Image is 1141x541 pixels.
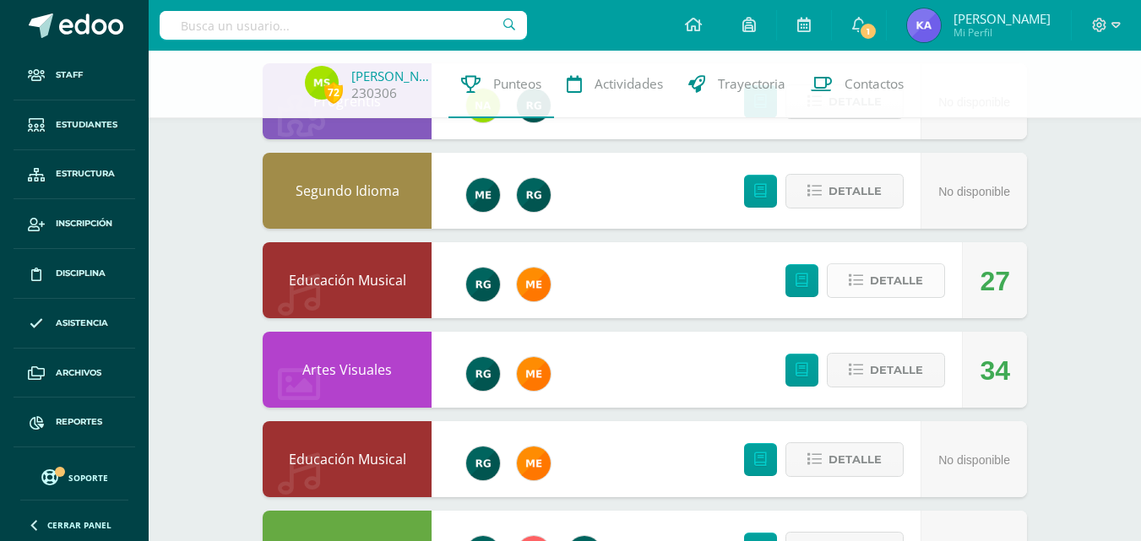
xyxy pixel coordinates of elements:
a: Soporte [20,465,128,488]
a: Educación Musical [289,271,406,289]
a: 230306 [351,84,397,102]
a: Artes Visuales [302,360,392,379]
span: No disponible [938,453,1010,467]
span: Staff [56,68,83,82]
a: Actividades [554,51,676,118]
span: Trayectoria [718,75,785,93]
img: 519d614acbf891c95c6aaddab0d90d84.png [907,8,941,42]
img: e5319dee200a4f57f0a5ff00aaca67bb.png [466,178,500,212]
span: Soporte [68,472,108,484]
span: Cerrar panel [47,519,111,531]
span: Actividades [595,75,663,93]
button: Detalle [827,263,945,298]
a: Staff [14,51,135,100]
button: Detalle [785,174,904,208]
div: 34 [980,333,1010,408]
span: 72 [324,82,343,103]
div: Artes Visuales [263,332,432,408]
div: 27 [980,243,1010,319]
a: Trayectoria [676,51,798,118]
div: Educación Musical [263,421,432,497]
img: bd5c7d90de01a998aac2bc4ae78bdcd9.png [517,357,551,391]
span: Estudiantes [56,118,117,132]
a: Punteos [448,51,554,118]
span: Punteos [493,75,541,93]
img: 3512a61b8f8ebd828af64181da549f2e.png [305,66,339,100]
button: Detalle [785,442,904,477]
span: Mi Perfil [954,25,1051,40]
span: Asistencia [56,316,108,330]
a: Reportes [14,398,135,447]
img: 24ef3269677dd7dd963c57b86ff4a022.png [466,446,500,480]
span: Detalle [870,354,923,386]
img: 24ef3269677dd7dd963c57b86ff4a022.png [466,357,500,391]
a: Estructura [14,150,135,200]
span: Detalle [829,176,882,207]
img: bd5c7d90de01a998aac2bc4ae78bdcd9.png [517,268,551,301]
span: Detalle [870,265,923,296]
img: bd5c7d90de01a998aac2bc4ae78bdcd9.png [517,446,551,480]
a: [PERSON_NAME] [351,68,436,84]
a: Archivos [14,349,135,398]
button: Detalle [827,353,945,387]
span: Inscripción [56,217,112,230]
span: Estructura [56,167,115,181]
span: No disponible [938,185,1010,198]
div: Educación Musical [263,242,432,318]
a: Educación Musical [289,450,406,468]
span: [PERSON_NAME] [954,10,1051,27]
img: 24ef3269677dd7dd963c57b86ff4a022.png [466,268,500,301]
span: 1 [859,22,877,41]
a: Contactos [798,51,916,118]
input: Busca un usuario... [160,11,527,40]
span: Detalle [829,444,882,475]
a: Estudiantes [14,100,135,150]
span: Disciplina [56,267,106,280]
a: Asistencia [14,299,135,349]
a: Inscripción [14,199,135,249]
img: 24ef3269677dd7dd963c57b86ff4a022.png [517,178,551,212]
span: Archivos [56,366,101,380]
a: Disciplina [14,249,135,299]
a: Segundo Idioma [296,181,399,200]
span: Contactos [845,75,904,93]
span: Reportes [56,415,102,429]
div: Segundo Idioma [263,153,432,229]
